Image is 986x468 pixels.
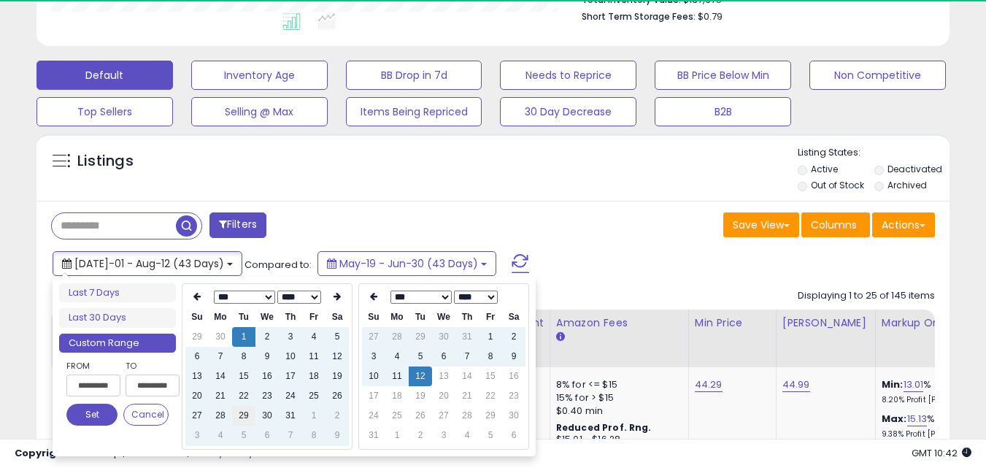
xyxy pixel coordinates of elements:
button: Selling @ Max [191,97,328,126]
button: Actions [872,212,935,237]
label: Active [811,163,838,175]
button: Cancel [123,404,169,426]
td: 18 [302,367,326,386]
th: Fr [479,307,502,327]
td: 9 [502,347,525,367]
div: Fulfillment Cost [488,315,544,346]
td: 3 [362,347,385,367]
li: Last 30 Days [59,308,176,328]
td: 16 [502,367,525,386]
td: 4 [385,347,409,367]
td: 20 [185,386,209,406]
td: 6 [502,426,525,445]
strong: Copyright [15,446,68,460]
button: Set [66,404,118,426]
th: Mo [385,307,409,327]
td: 4 [455,426,479,445]
button: Non Competitive [809,61,946,90]
td: 15 [232,367,255,386]
td: 19 [326,367,349,386]
td: 26 [409,406,432,426]
td: 9 [255,347,279,367]
td: 30 [255,406,279,426]
td: 12 [409,367,432,386]
td: 17 [279,367,302,386]
td: 12 [326,347,349,367]
th: Fr [302,307,326,327]
a: 15.13 [907,412,928,426]
td: 7 [455,347,479,367]
td: 1 [302,406,326,426]
td: 5 [232,426,255,445]
td: 25 [302,386,326,406]
td: 28 [385,327,409,347]
span: 2025-08-12 10:42 GMT [912,446,971,460]
td: 16 [255,367,279,386]
th: Sa [326,307,349,327]
th: We [432,307,455,327]
button: B2B [655,97,791,126]
td: 31 [455,327,479,347]
td: 1 [232,327,255,347]
p: Listing States: [798,146,950,160]
small: Amazon Fees. [556,331,565,344]
td: 4 [302,327,326,347]
td: 2 [326,406,349,426]
th: We [255,307,279,327]
button: Default [36,61,173,90]
td: 1 [385,426,409,445]
button: Items Being Repriced [346,97,482,126]
button: BB Drop in 7d [346,61,482,90]
td: 2 [502,327,525,347]
td: 27 [432,406,455,426]
b: Min: [882,377,904,391]
td: 1 [479,327,502,347]
button: BB Price Below Min [655,61,791,90]
td: 7 [209,347,232,367]
td: 21 [455,386,479,406]
td: 13 [185,367,209,386]
td: 17 [362,386,385,406]
span: Compared to: [244,258,312,272]
label: From [66,358,118,373]
td: 18 [385,386,409,406]
td: 31 [279,406,302,426]
td: 27 [185,406,209,426]
th: Su [185,307,209,327]
h5: Listings [77,151,134,172]
a: 13.01 [904,377,924,392]
td: 14 [209,367,232,386]
div: [PERSON_NAME] [782,315,869,331]
th: Tu [409,307,432,327]
td: 29 [409,327,432,347]
td: 4 [209,426,232,445]
b: Reduced Prof. Rng. [556,421,652,434]
td: 26 [326,386,349,406]
td: 30 [209,327,232,347]
div: 15% for > $15 [556,391,677,404]
td: 3 [432,426,455,445]
span: Columns [811,218,857,232]
td: 30 [502,406,525,426]
button: Columns [801,212,870,237]
td: 13 [432,367,455,386]
td: 14 [455,367,479,386]
th: Th [455,307,479,327]
label: Archived [887,179,927,191]
td: 22 [479,386,502,406]
td: 27 [362,327,385,347]
td: 10 [362,367,385,386]
div: seller snap | | [15,447,253,461]
td: 3 [185,426,209,445]
div: Displaying 1 to 25 of 145 items [798,289,935,303]
td: 8 [479,347,502,367]
button: May-19 - Jun-30 (43 Days) [317,251,496,276]
td: 28 [455,406,479,426]
td: 11 [385,367,409,386]
td: 29 [185,327,209,347]
button: Needs to Reprice [500,61,636,90]
a: 44.99 [782,377,810,392]
td: 10 [279,347,302,367]
th: Mo [209,307,232,327]
button: [DATE]-01 - Aug-12 (43 Days) [53,251,242,276]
